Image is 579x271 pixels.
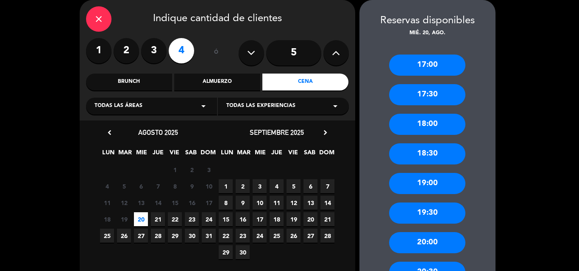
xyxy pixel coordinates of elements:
span: 9 [185,179,199,193]
span: 3 [253,179,267,193]
span: 14 [320,196,334,210]
i: chevron_left [105,128,114,137]
span: 25 [270,229,284,243]
span: 19 [117,212,131,226]
span: 22 [168,212,182,226]
span: 5 [117,179,131,193]
span: 2 [185,163,199,177]
span: 29 [219,245,233,259]
i: arrow_drop_down [198,101,209,111]
i: chevron_right [321,128,330,137]
span: 2 [236,179,250,193]
div: mié. 20, ago. [359,29,495,38]
span: 7 [320,179,334,193]
span: MIE [253,148,267,162]
span: 8 [168,179,182,193]
span: 23 [185,212,199,226]
span: 17 [253,212,267,226]
div: 18:00 [389,114,465,135]
span: 21 [320,212,334,226]
div: ó [203,38,230,68]
span: SAB [303,148,317,162]
div: Almuerzo [174,74,260,90]
div: Indique cantidad de clientes [86,6,349,32]
span: 25 [100,229,114,243]
span: 22 [219,229,233,243]
span: 26 [287,229,301,243]
span: MAR [118,148,132,162]
span: 3 [202,163,216,177]
span: 4 [100,179,114,193]
span: 23 [236,229,250,243]
span: 18 [270,212,284,226]
span: VIE [286,148,300,162]
span: JUE [270,148,284,162]
span: 13 [134,196,148,210]
div: 19:00 [389,173,465,194]
span: 5 [287,179,301,193]
span: 27 [303,229,317,243]
span: DOM [200,148,214,162]
span: 10 [202,179,216,193]
div: 18:30 [389,143,465,164]
span: VIE [167,148,181,162]
span: 1 [219,179,233,193]
span: 28 [151,229,165,243]
div: Cena [262,74,348,90]
i: arrow_drop_down [330,101,340,111]
span: 6 [134,179,148,193]
span: 16 [185,196,199,210]
span: 6 [303,179,317,193]
label: 3 [141,38,167,63]
i: close [94,14,104,24]
span: 4 [270,179,284,193]
span: LUN [101,148,115,162]
div: Reservas disponibles [359,13,495,29]
span: 1 [168,163,182,177]
span: septiembre 2025 [250,128,304,137]
div: 20:00 [389,232,465,253]
span: 12 [117,196,131,210]
span: 20 [303,212,317,226]
span: agosto 2025 [138,128,178,137]
span: 28 [320,229,334,243]
span: 10 [253,196,267,210]
div: Brunch [86,74,172,90]
span: 7 [151,179,165,193]
span: MIE [134,148,148,162]
span: SAB [184,148,198,162]
span: 31 [202,229,216,243]
span: 11 [100,196,114,210]
span: Todas las áreas [95,102,142,110]
span: 29 [168,229,182,243]
span: 15 [219,212,233,226]
span: DOM [319,148,333,162]
span: 11 [270,196,284,210]
span: Todas las experiencias [226,102,295,110]
span: 12 [287,196,301,210]
div: 17:00 [389,55,465,76]
span: 27 [134,229,148,243]
span: 20 [134,212,148,226]
span: 18 [100,212,114,226]
label: 2 [114,38,139,63]
span: 15 [168,196,182,210]
span: JUE [151,148,165,162]
span: LUN [220,148,234,162]
span: MAR [237,148,251,162]
span: 17 [202,196,216,210]
div: 19:30 [389,203,465,224]
span: 30 [236,245,250,259]
span: 9 [236,196,250,210]
span: 26 [117,229,131,243]
span: 24 [253,229,267,243]
span: 16 [236,212,250,226]
label: 4 [169,38,194,63]
span: 30 [185,229,199,243]
label: 1 [86,38,111,63]
span: 21 [151,212,165,226]
span: 14 [151,196,165,210]
span: 19 [287,212,301,226]
div: 17:30 [389,84,465,105]
span: 24 [202,212,216,226]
